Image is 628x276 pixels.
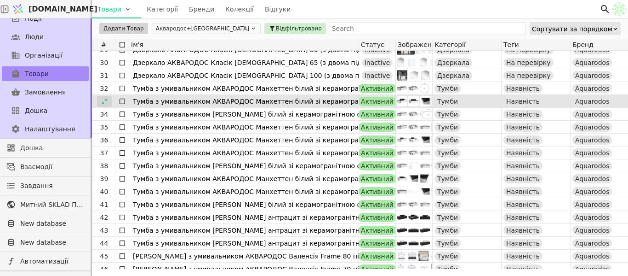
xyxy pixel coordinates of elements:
button: Відфільтровано [264,23,326,34]
a: Дошка [2,141,89,155]
span: Взаємодії [20,162,84,172]
span: Тумби [437,213,458,222]
div: 35 [93,121,115,134]
span: Наявність [506,84,540,93]
a: New database [2,235,89,250]
span: Наявність [506,200,540,209]
span: Aquarodos [575,264,609,274]
span: Активний [361,174,394,183]
span: Aquarodos [575,226,609,235]
img: 265d6d96d7e23aa92801cf2464590ab8 [612,2,626,16]
span: Організації [25,51,63,60]
span: Тумби [437,174,458,183]
a: Люди [2,29,89,44]
div: 31 [93,69,115,82]
div: 34 [93,108,115,121]
a: New database [2,216,89,231]
span: Дошка [25,106,47,116]
span: Дзеркала [437,71,469,80]
span: Активний [361,135,394,145]
a: Замовлення [2,85,89,100]
span: Тумба з умивальником [PERSON_NAME] антрацит зі керамогранітною стільницею 120 (Aqua 60 підвісний) [133,237,492,250]
span: Inactive [365,71,390,80]
span: Дзеркало АКВАРОДОС Класік [DEMOGRAPHIC_DATA] 100 (з двома підсвітлювачами) [133,69,415,82]
img: Logo [11,0,25,18]
span: New database [20,219,84,229]
span: Люди [25,32,44,42]
span: Тумби [437,135,458,145]
a: Взаємодії [2,159,89,174]
span: Активний [361,200,394,209]
div: 41 [93,198,115,211]
span: Тумба з умивальником [PERSON_NAME] білий зі керамогранітною стільницею 120 (Аqua 60 підвісна) [133,198,474,211]
span: Наявність [506,213,540,222]
span: Наявність [506,148,540,158]
span: Тумби [437,97,458,106]
span: Тумба з умивальником [PERSON_NAME] білий зі керамогранітною стільницею 120 (One 42 підвісна) [133,159,471,172]
span: Тумби [437,161,458,170]
div: 46 [93,263,115,276]
a: Дошка [2,103,89,118]
span: Aquarodos [575,187,609,196]
span: Активний [361,187,394,196]
span: Тумби [437,148,458,158]
span: Активний [361,110,394,119]
span: Наявність [506,187,540,196]
span: Aquarodos [575,71,609,80]
span: Тумби [437,239,458,248]
input: Search [330,22,526,35]
span: Тумба з умивальником АКВАРОДОС Манхеттен білий зі керамогранітною стільницею 120 (One 67 чорний п... [133,95,529,108]
span: Тумба з умивальником [PERSON_NAME] антрацит зі керамогранітною стільницею 120 (Olive 74 чорний пі... [133,211,519,224]
span: Митний SKLAD Плитка, сантехніка, меблі до ванни [20,200,84,210]
span: Тумби [437,187,458,196]
span: Бренд [572,41,594,48]
span: Aquarodos [575,84,609,93]
span: Aquarodos [575,148,609,158]
span: Наявність [506,252,540,261]
a: Події [2,11,89,26]
a: Автоматизації [2,254,89,269]
span: Активний [361,161,394,170]
span: Aquarodos [575,174,609,183]
span: Тумби [437,200,458,209]
a: Організації [2,48,89,63]
span: Тумба з умивальником АКВАРОДОС Манхеттен білий зі керамогранітною стільницею 120 (One 46*46 підві... [133,121,509,134]
div: 39 [93,172,115,185]
span: На перевірку [506,58,551,67]
div: 43 [93,224,115,237]
span: Тумба з умивальником АКВАРОДОС Манхеттен білий зі керамогранітною стільницею 120 (Olive 74 чорний... [133,172,527,185]
div: # [92,39,115,50]
span: Дзеркала [437,58,469,67]
span: Наявність [506,123,540,132]
a: Товари [2,66,89,81]
span: Тумби [437,84,458,93]
span: Тумба з умивальником АКВАРОДОС Манхеттен білий зі керамогранітною стільницею 120 (One 46 чорний п... [133,134,524,147]
span: [PERSON_NAME] з умивальником АКВАРОДОС Валенсія Frame 80 підвісна [133,250,381,263]
span: Aquarodos [575,239,609,248]
span: Aquarodos [575,252,609,261]
span: Тумба з умивальником АКВАРОДОС Манхеттен білий зі керамогранітною стільницею 120 (Olive74 підвісна) [133,185,499,198]
span: Зображення [398,41,432,48]
button: Аквародос+[GEOGRAPHIC_DATA] [152,23,261,34]
span: Наявність [506,97,540,106]
span: Aquarodos [575,135,609,145]
span: Ім'я [131,41,143,48]
span: Наявність [506,110,540,119]
span: Наявність [506,174,540,183]
div: 42 [93,211,115,224]
span: Активний [361,84,394,93]
span: Відфільтровано [276,24,322,33]
span: Тумби [437,123,458,132]
span: На перевірку [506,71,551,80]
span: Aquarodos [575,97,609,106]
span: [DOMAIN_NAME] [29,4,97,15]
span: Тумба з умивальником АКВАРОДОС Манхеттен білий зі керамогранітною стільницею 120 (Zero 46 підвісний) [133,82,504,95]
a: [DOMAIN_NAME] [9,0,92,18]
div: 36 [93,134,115,147]
span: Активний [361,226,394,235]
div: 45 [93,250,115,263]
span: [PERSON_NAME] з умивальником АКВАРОДОС Валенсія Frame 70 підвісна [133,263,381,276]
div: 32 [93,82,115,95]
button: Додати Товар [99,23,148,34]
